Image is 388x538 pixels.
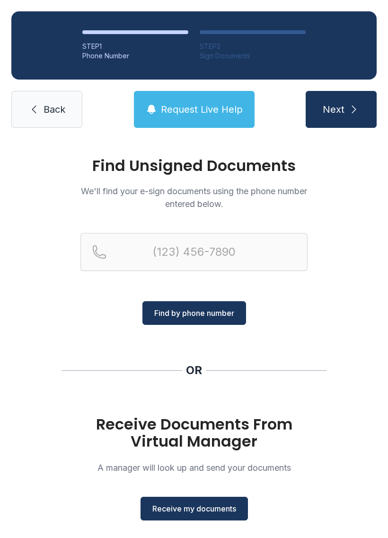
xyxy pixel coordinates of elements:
[80,461,308,474] p: A manager will look up and send your documents
[82,42,188,51] div: STEP 1
[80,158,308,173] h1: Find Unsigned Documents
[80,185,308,210] p: We'll find your e-sign documents using the phone number entered below.
[161,103,243,116] span: Request Live Help
[200,42,306,51] div: STEP 2
[186,363,202,378] div: OR
[152,503,236,514] span: Receive my documents
[82,51,188,61] div: Phone Number
[200,51,306,61] div: Sign Documents
[80,416,308,450] h1: Receive Documents From Virtual Manager
[154,307,234,319] span: Find by phone number
[44,103,65,116] span: Back
[80,233,308,271] input: Reservation phone number
[323,103,344,116] span: Next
